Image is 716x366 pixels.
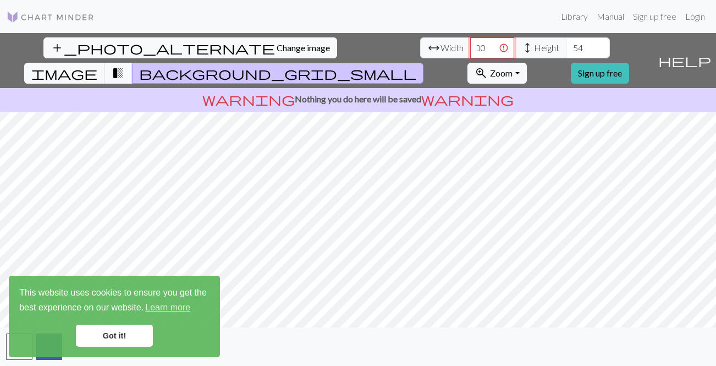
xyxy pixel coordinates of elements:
span: image [31,65,97,81]
span: Width [440,41,464,54]
a: learn more about cookies [144,299,192,316]
img: Logo [7,10,95,24]
a: Manual [592,6,629,28]
a: Sign up free [629,6,681,28]
span: warning [202,91,295,107]
span: transition_fade [112,65,125,81]
span: warning [421,91,514,107]
button: Zoom [467,63,526,84]
span: add_photo_alternate [51,40,275,56]
p: Nothing you do here will be saved [4,92,712,106]
button: Change image [43,37,337,58]
span: This website uses cookies to ensure you get the best experience on our website. [19,286,210,316]
a: dismiss cookie message [76,325,153,347]
span: background_grid_small [139,65,416,81]
span: arrow_range [427,40,440,56]
button: Help [653,33,716,88]
span: height [521,40,534,56]
span: Change image [277,42,330,53]
span: help [658,53,711,68]
span: Zoom [490,68,513,78]
span: zoom_in [475,65,488,81]
div: cookieconsent [9,276,220,357]
a: Library [557,6,592,28]
span: Height [534,41,559,54]
a: Login [681,6,709,28]
a: Sign up free [571,63,629,84]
